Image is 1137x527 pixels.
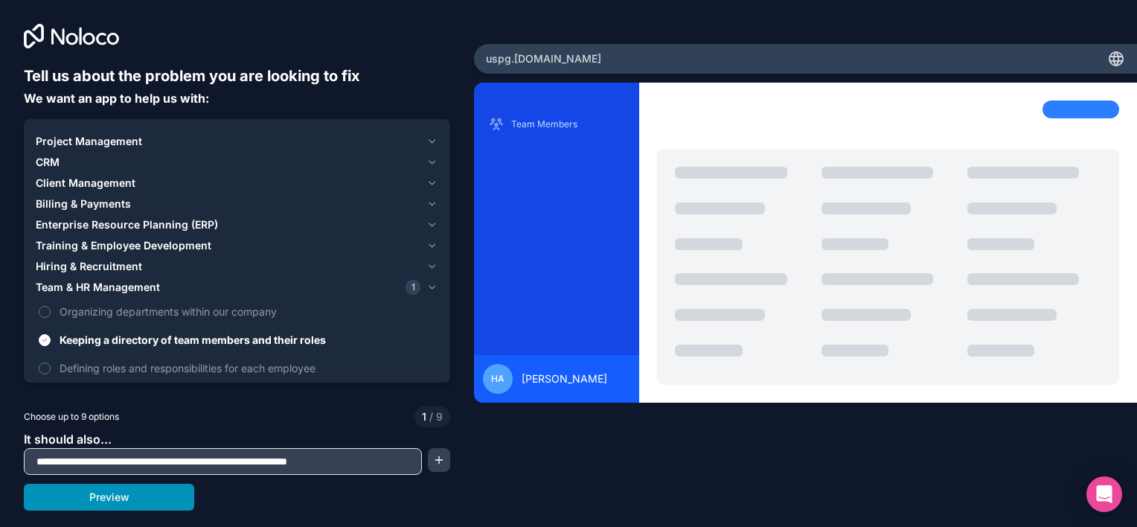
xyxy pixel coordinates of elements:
span: It should also... [24,432,112,447]
h6: Tell us about the problem you are looking to fix [24,66,450,86]
span: 1 [406,280,420,295]
div: Open Intercom Messenger [1086,476,1122,512]
p: Team Members [511,118,625,130]
span: [PERSON_NAME] [522,371,607,386]
button: Training & Employee Development [36,235,438,256]
span: 9 [426,409,443,424]
button: CRM [36,152,438,173]
button: Keeping a directory of team members and their roles [39,334,51,346]
span: 1 [422,409,426,424]
button: Defining roles and responsibilities for each employee [39,362,51,374]
span: Training & Employee Development [36,238,211,253]
span: Project Management [36,134,142,149]
span: Keeping a directory of team members and their roles [60,332,435,348]
div: scrollable content [486,112,628,343]
span: Billing & Payments [36,197,131,211]
span: Organizing departments within our company [60,304,435,319]
span: Enterprise Resource Planning (ERP) [36,217,218,232]
span: We want an app to help us with: [24,91,209,106]
button: Client Management [36,173,438,194]
span: Hiring & Recruitment [36,259,142,274]
button: Preview [24,484,194,511]
span: HA [491,373,505,385]
span: Team & HR Management [36,280,160,295]
span: Choose up to 9 options [24,410,119,424]
span: CRM [36,155,60,170]
button: Hiring & Recruitment [36,256,438,277]
div: Team & HR Management1 [36,298,438,382]
button: Enterprise Resource Planning (ERP) [36,214,438,235]
button: Billing & Payments [36,194,438,214]
span: Client Management [36,176,135,191]
span: uspg .[DOMAIN_NAME] [486,51,601,66]
button: Organizing departments within our company [39,306,51,318]
span: Defining roles and responsibilities for each employee [60,360,435,376]
button: Team & HR Management1 [36,277,438,298]
button: Project Management [36,131,438,152]
span: / [429,410,433,423]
